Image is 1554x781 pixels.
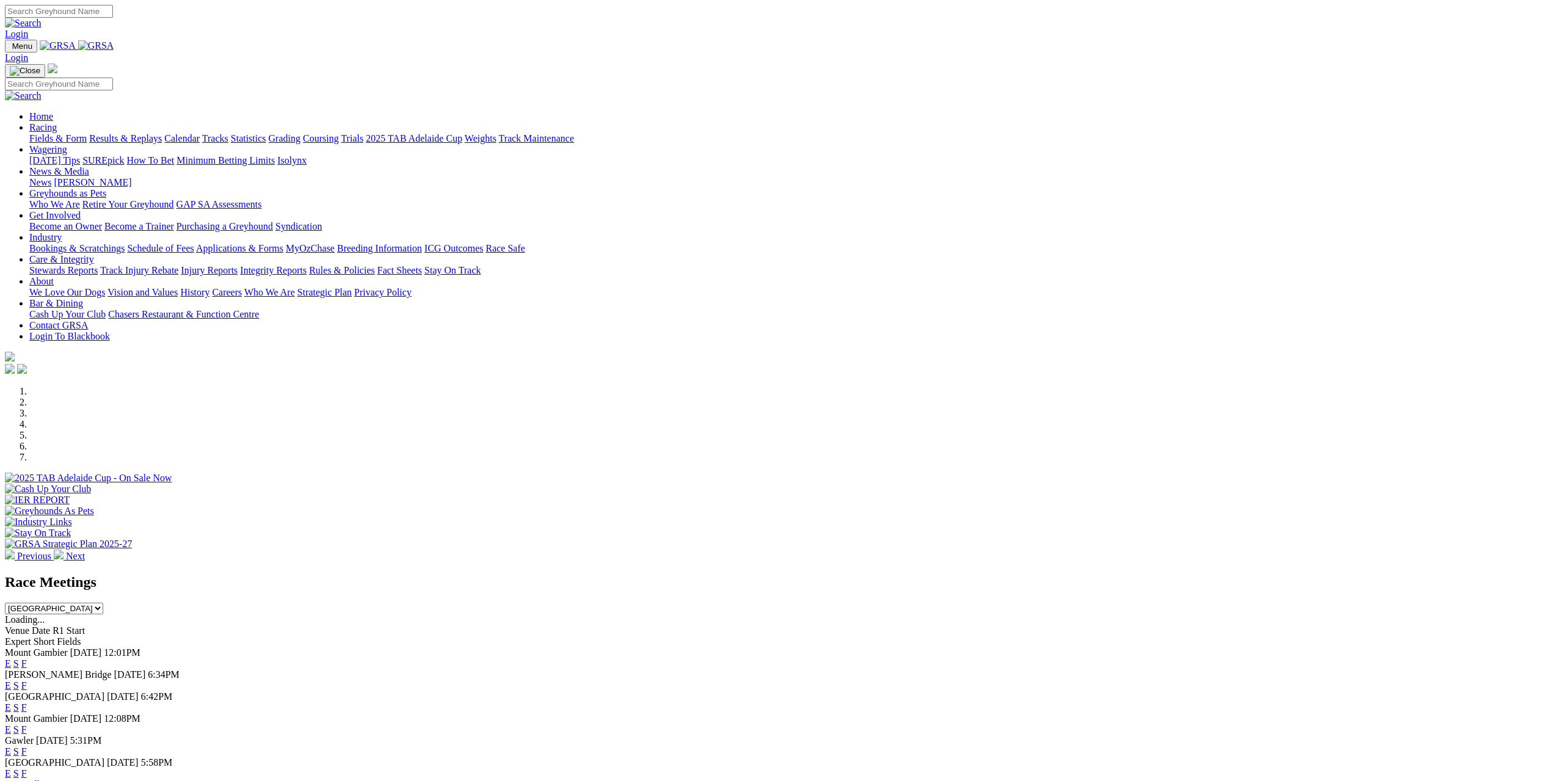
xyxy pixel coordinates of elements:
[240,265,307,275] a: Integrity Reports
[5,680,11,691] a: E
[341,133,363,143] a: Trials
[5,768,11,779] a: E
[100,265,178,275] a: Track Injury Rebate
[29,298,83,308] a: Bar & Dining
[485,243,525,253] a: Race Safe
[303,133,339,143] a: Coursing
[21,658,27,669] a: F
[21,702,27,713] a: F
[5,574,1549,590] h2: Race Meetings
[40,40,76,51] img: GRSA
[29,320,88,330] a: Contact GRSA
[5,724,11,735] a: E
[269,133,300,143] a: Grading
[5,735,34,746] span: Gawler
[5,29,28,39] a: Login
[70,713,102,724] span: [DATE]
[29,210,81,220] a: Get Involved
[5,53,28,63] a: Login
[5,78,113,90] input: Search
[107,287,178,297] a: Vision and Values
[181,265,238,275] a: Injury Reports
[13,702,19,713] a: S
[107,757,139,768] span: [DATE]
[53,625,85,636] span: R1 Start
[244,287,295,297] a: Who We Are
[29,287,105,297] a: We Love Our Dogs
[202,133,228,143] a: Tracks
[21,746,27,757] a: F
[5,528,71,539] img: Stay On Track
[5,64,45,78] button: Toggle navigation
[29,221,1549,232] div: Get Involved
[54,551,85,561] a: Next
[5,702,11,713] a: E
[29,221,102,231] a: Become an Owner
[164,133,200,143] a: Calendar
[5,713,68,724] span: Mount Gambier
[36,735,68,746] span: [DATE]
[104,221,174,231] a: Become a Trainer
[5,658,11,669] a: E
[5,550,15,559] img: chevron-left-pager-white.svg
[180,287,209,297] a: History
[54,177,131,187] a: [PERSON_NAME]
[13,658,19,669] a: S
[277,155,307,165] a: Isolynx
[29,133,1549,144] div: Racing
[70,735,102,746] span: 5:31PM
[366,133,462,143] a: 2025 TAB Adelaide Cup
[13,680,19,691] a: S
[5,746,11,757] a: E
[5,517,72,528] img: Industry Links
[82,199,174,209] a: Retire Your Greyhound
[29,232,62,242] a: Industry
[66,551,85,561] span: Next
[176,199,262,209] a: GAP SA Assessments
[5,625,29,636] span: Venue
[104,713,140,724] span: 12:08PM
[29,243,125,253] a: Bookings & Scratchings
[29,188,106,198] a: Greyhounds as Pets
[196,243,283,253] a: Applications & Forms
[21,680,27,691] a: F
[212,287,242,297] a: Careers
[424,243,483,253] a: ICG Outcomes
[5,647,68,658] span: Mount Gambier
[5,90,42,101] img: Search
[29,243,1549,254] div: Industry
[29,287,1549,298] div: About
[17,551,51,561] span: Previous
[5,484,91,495] img: Cash Up Your Club
[5,506,94,517] img: Greyhounds As Pets
[29,177,51,187] a: News
[29,177,1549,188] div: News & Media
[104,647,140,658] span: 12:01PM
[5,352,15,361] img: logo-grsa-white.png
[57,636,81,647] span: Fields
[5,40,37,53] button: Toggle navigation
[29,155,80,165] a: [DATE] Tips
[465,133,496,143] a: Weights
[141,757,173,768] span: 5:58PM
[29,276,54,286] a: About
[29,166,89,176] a: News & Media
[29,144,67,154] a: Wagering
[10,66,40,76] img: Close
[29,331,110,341] a: Login To Blackbook
[21,768,27,779] a: F
[286,243,335,253] a: MyOzChase
[70,647,102,658] span: [DATE]
[48,64,57,73] img: logo-grsa-white.png
[13,724,19,735] a: S
[12,42,32,51] span: Menu
[309,265,375,275] a: Rules & Policies
[176,155,275,165] a: Minimum Betting Limits
[114,669,146,680] span: [DATE]
[337,243,422,253] a: Breeding Information
[127,243,194,253] a: Schedule of Fees
[5,18,42,29] img: Search
[78,40,114,51] img: GRSA
[141,691,173,702] span: 6:42PM
[108,309,259,319] a: Chasers Restaurant & Function Centre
